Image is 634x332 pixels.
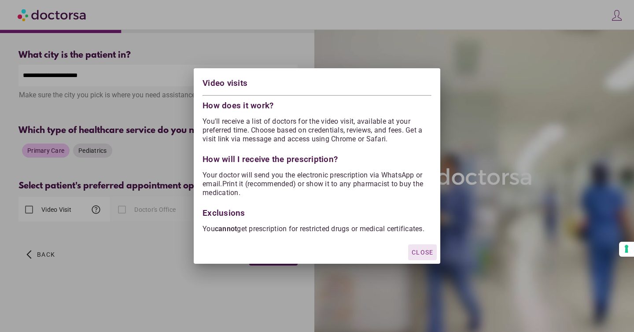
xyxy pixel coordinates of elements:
[203,204,431,218] div: Exclusions
[203,151,431,164] div: How will I receive the prescription?
[408,244,437,260] button: Close
[203,171,431,197] p: Your doctor will send you the electronic prescription via WhatsApp or email.Print it (recommended...
[619,242,634,257] button: Your consent preferences for tracking technologies
[203,225,431,233] p: You get prescription for restricted drugs or medical certificates.
[203,117,431,144] p: You'll receive a list of doctors for the video visit, available at your preferred time. Choose ba...
[215,225,237,233] strong: cannot
[412,249,433,256] span: Close
[203,99,431,110] div: How does it work?
[203,77,431,92] div: Video visits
